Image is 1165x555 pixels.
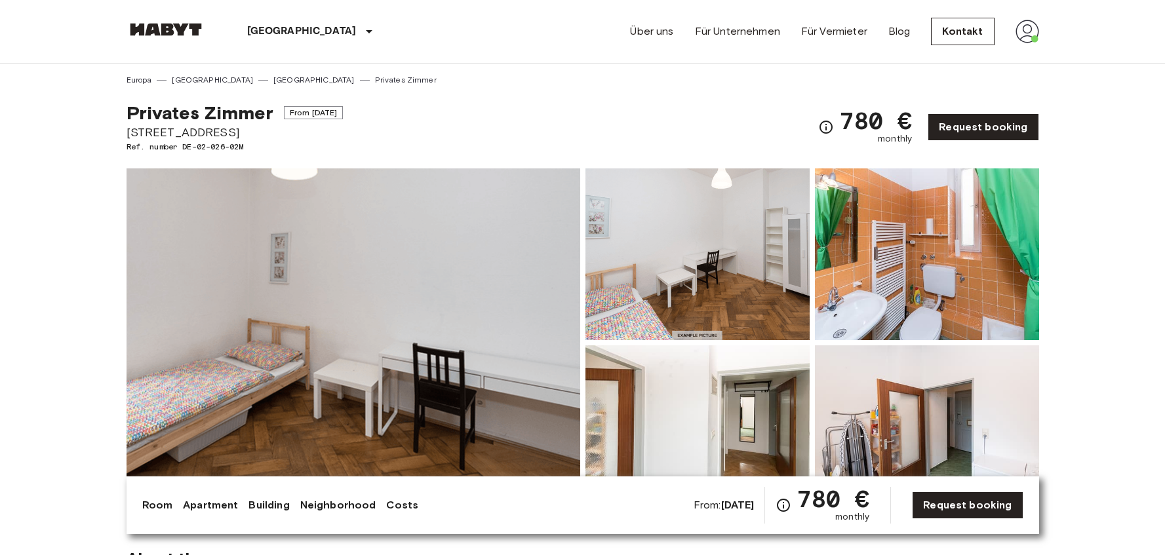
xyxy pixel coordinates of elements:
[721,499,755,511] b: [DATE]
[127,23,205,36] img: Habyt
[835,510,869,524] span: monthly
[248,497,289,513] a: Building
[127,141,344,153] span: Ref. number DE-02-026-02M
[928,113,1038,141] a: Request booking
[127,74,152,86] a: Europa
[931,18,994,45] a: Kontakt
[585,168,810,340] img: Picture of unit DE-02-026-02M
[630,24,673,39] a: Über uns
[815,168,1039,340] img: Picture of unit DE-02-026-02M
[375,74,437,86] a: Privates Zimmer
[888,24,911,39] a: Blog
[801,24,867,39] a: Für Vermieter
[694,498,755,512] span: From:
[839,109,912,132] span: 780 €
[183,497,238,513] a: Apartment
[912,491,1023,519] a: Request booking
[695,24,780,39] a: Für Unternehmen
[818,119,834,135] svg: Check cost overview for full price breakdown. Please note that discounts apply to new joiners onl...
[1016,20,1039,43] img: avatar
[273,74,355,86] a: [GEOGRAPHIC_DATA]
[878,132,912,145] span: monthly
[172,74,253,86] a: [GEOGRAPHIC_DATA]
[247,24,357,39] p: [GEOGRAPHIC_DATA]
[127,168,580,517] img: Marketing picture of unit DE-02-026-02M
[127,102,273,124] span: Privates Zimmer
[797,487,869,510] span: 780 €
[776,497,791,513] svg: Check cost overview for full price breakdown. Please note that discounts apply to new joiners onl...
[284,106,344,119] span: From [DATE]
[386,497,418,513] a: Costs
[300,497,376,513] a: Neighborhood
[815,345,1039,517] img: Picture of unit DE-02-026-02M
[585,345,810,517] img: Picture of unit DE-02-026-02M
[127,124,344,141] span: [STREET_ADDRESS]
[142,497,173,513] a: Room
